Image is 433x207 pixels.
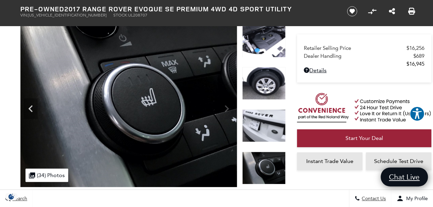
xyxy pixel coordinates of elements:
[25,168,68,182] div: (34) Photos
[403,196,428,201] span: My Profile
[381,167,428,186] a: Chat Live
[20,13,28,18] span: VIN:
[128,13,147,18] span: UL208707
[360,196,386,201] span: Contact Us
[28,13,106,18] span: [US_VEHICLE_IDENTIFICATION_NUMBER]
[113,13,128,18] span: Stock:
[304,53,413,59] span: Dealer Handling
[304,45,406,51] span: Retailer Selling Price
[20,4,64,13] strong: Pre-Owned
[306,158,353,164] span: Instant Trade Value
[297,152,362,170] a: Instant Trade Value
[366,152,431,170] a: Schedule Test Drive
[385,172,423,182] span: Chat Live
[410,106,425,123] aside: Accessibility Help Desk
[242,152,286,184] img: Used 2017 White Land Rover SE Premium image 34
[304,53,424,59] a: Dealer Handling $689
[20,5,336,13] h1: 2017 Range Rover Evoque SE Premium 4WD 4D Sport Utility
[344,6,360,17] button: Save vehicle
[24,98,38,119] div: Previous
[346,135,383,141] span: Start Your Deal
[304,67,424,74] a: Details
[297,129,431,147] a: Start Your Deal
[410,106,425,121] button: Explore your accessibility options
[367,6,377,17] button: Compare Vehicle
[406,45,424,51] span: $16,256
[3,193,19,200] img: Opt-Out Icon
[3,193,19,200] section: Click to Open Cookie Consent Modal
[242,25,286,57] img: Used 2017 White Land Rover SE Premium image 31
[20,25,237,187] img: Used 2017 White Land Rover SE Premium image 34
[391,190,433,207] button: Open user profile menu
[242,67,286,100] img: Used 2017 White Land Rover SE Premium image 32
[304,61,424,67] a: $16,945
[374,158,423,164] span: Schedule Test Drive
[406,61,424,67] span: $16,945
[413,53,424,59] span: $689
[408,7,415,15] a: Print this Pre-Owned 2017 Range Rover Evoque SE Premium 4WD 4D Sport Utility
[389,7,395,15] a: Share this Pre-Owned 2017 Range Rover Evoque SE Premium 4WD 4D Sport Utility
[242,109,286,142] img: Used 2017 White Land Rover SE Premium image 33
[304,45,424,51] a: Retailer Selling Price $16,256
